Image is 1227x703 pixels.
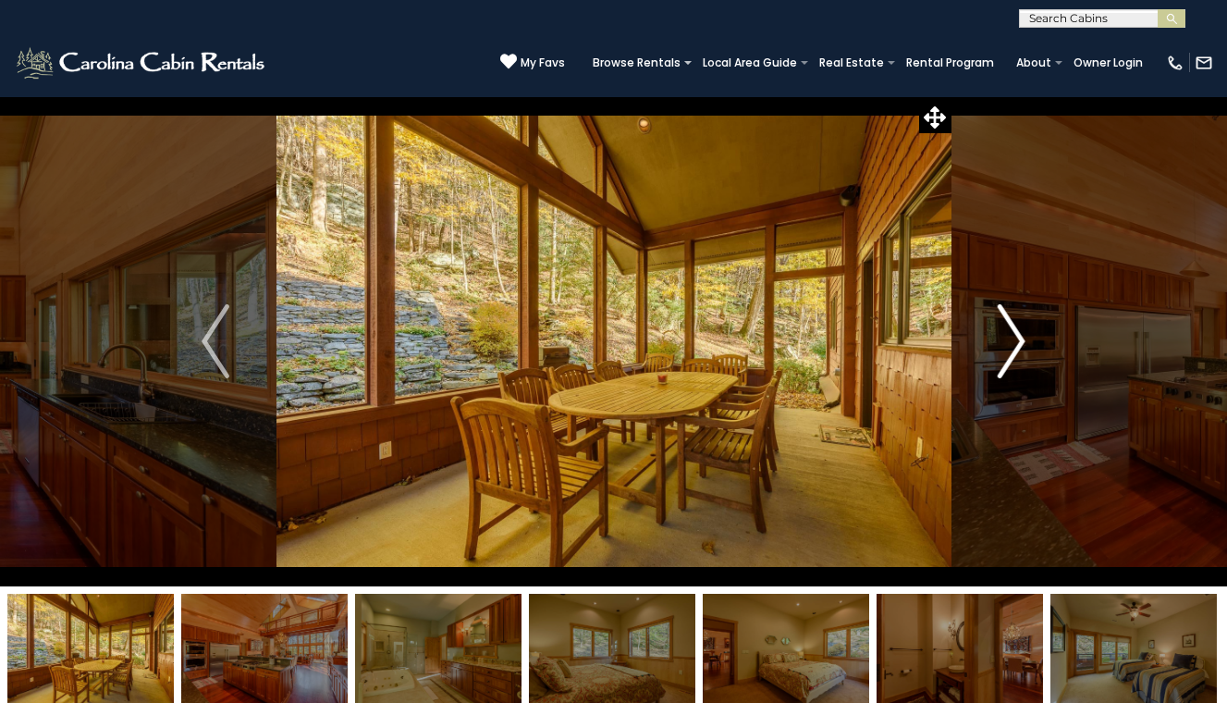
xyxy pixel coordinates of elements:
button: Previous [154,96,276,586]
a: Real Estate [810,50,893,76]
button: Next [951,96,1073,586]
a: About [1007,50,1061,76]
img: mail-regular-white.png [1195,54,1213,72]
a: Rental Program [897,50,1003,76]
img: arrow [202,304,229,378]
img: White-1-2.png [14,44,270,81]
a: My Favs [500,53,565,72]
img: phone-regular-white.png [1166,54,1184,72]
a: Local Area Guide [693,50,806,76]
a: Browse Rentals [583,50,690,76]
a: Owner Login [1064,50,1152,76]
img: arrow [998,304,1025,378]
span: My Favs [521,55,565,71]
